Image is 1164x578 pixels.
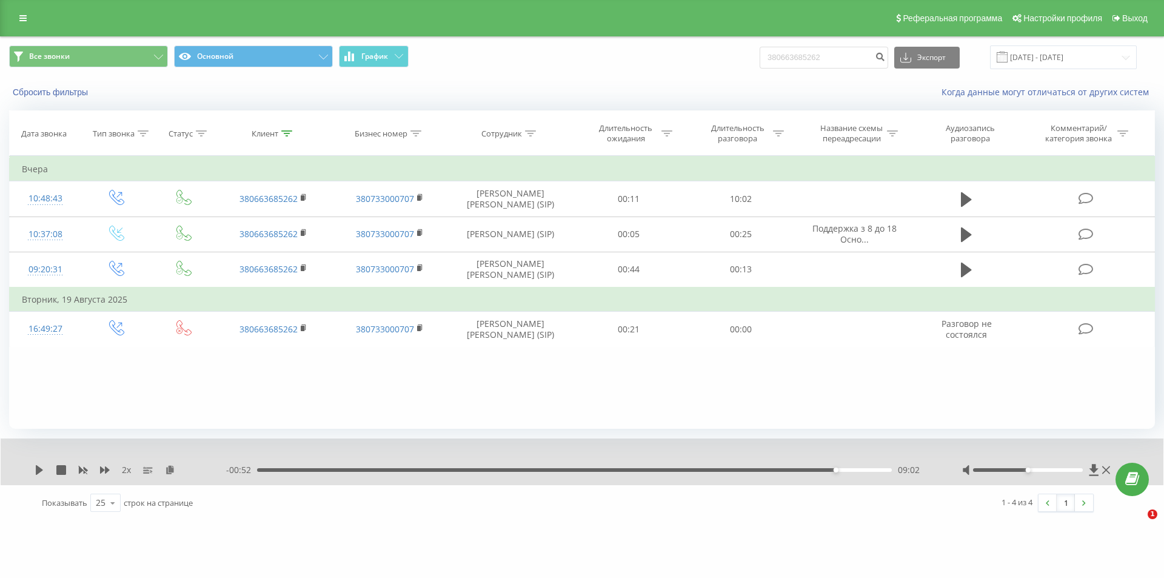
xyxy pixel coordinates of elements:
button: Все звонки [9,45,168,67]
div: Статус [169,129,193,139]
a: 1 [1057,494,1075,511]
td: Вторник, 19 Августа 2025 [10,287,1155,312]
span: Разговор не состоялся [942,318,992,340]
div: Accessibility label [1025,468,1030,472]
button: Основной [174,45,333,67]
button: Сбросить фильтры [9,87,94,98]
a: 380733000707 [356,263,414,275]
div: Аудиозапись разговора [931,123,1010,144]
div: Длительность ожидания [594,123,658,144]
input: Поиск по номеру [760,47,888,69]
span: Реферальная программа [903,13,1002,23]
td: 00:11 [573,181,684,217]
div: Accessibility label [834,468,838,472]
div: Название схемы переадресации [819,123,884,144]
td: [PERSON_NAME] [PERSON_NAME] (SIP) [447,252,573,287]
div: 09:20:31 [22,258,69,281]
td: Вчера [10,157,1155,181]
div: 1 - 4 из 4 [1002,496,1032,508]
span: Поддержка з 8 до 18 Осно... [812,223,897,245]
span: Выход [1122,13,1148,23]
div: 10:37:08 [22,223,69,246]
div: Длительность разговора [705,123,770,144]
td: [PERSON_NAME] [PERSON_NAME] (SIP) [447,181,573,217]
span: 1 [1148,509,1157,519]
button: Экспорт [894,47,960,69]
span: строк на странице [124,497,193,508]
a: 380663685262 [239,323,298,335]
td: [PERSON_NAME] (SIP) [447,217,573,252]
div: 25 [96,497,105,509]
td: 10:02 [684,181,796,217]
a: 380733000707 [356,228,414,240]
a: 380663685262 [239,228,298,240]
div: Тип звонка [93,129,135,139]
span: Все звонки [29,52,70,61]
td: 00:21 [573,312,684,347]
div: Комментарий/категория звонка [1043,123,1114,144]
div: Клиент [252,129,278,139]
td: 00:00 [684,312,796,347]
a: Когда данные могут отличаться от других систем [942,86,1155,98]
td: [PERSON_NAME] [PERSON_NAME] (SIP) [447,312,573,347]
iframe: Intercom live chat [1123,509,1152,539]
a: 380733000707 [356,323,414,335]
div: Сотрудник [481,129,522,139]
span: 09:02 [898,464,920,476]
button: График [339,45,409,67]
span: Показывать [42,497,87,508]
span: Настройки профиля [1023,13,1102,23]
div: 10:48:43 [22,187,69,210]
span: График [361,52,388,61]
div: 16:49:27 [22,317,69,341]
td: 00:05 [573,217,684,252]
span: 2 x [122,464,131,476]
span: - 00:52 [226,464,257,476]
td: 00:44 [573,252,684,287]
div: Бизнес номер [355,129,407,139]
a: 380663685262 [239,263,298,275]
a: 380663685262 [239,193,298,204]
a: 380733000707 [356,193,414,204]
div: Дата звонка [21,129,67,139]
td: 00:13 [684,252,796,287]
td: 00:25 [684,217,796,252]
